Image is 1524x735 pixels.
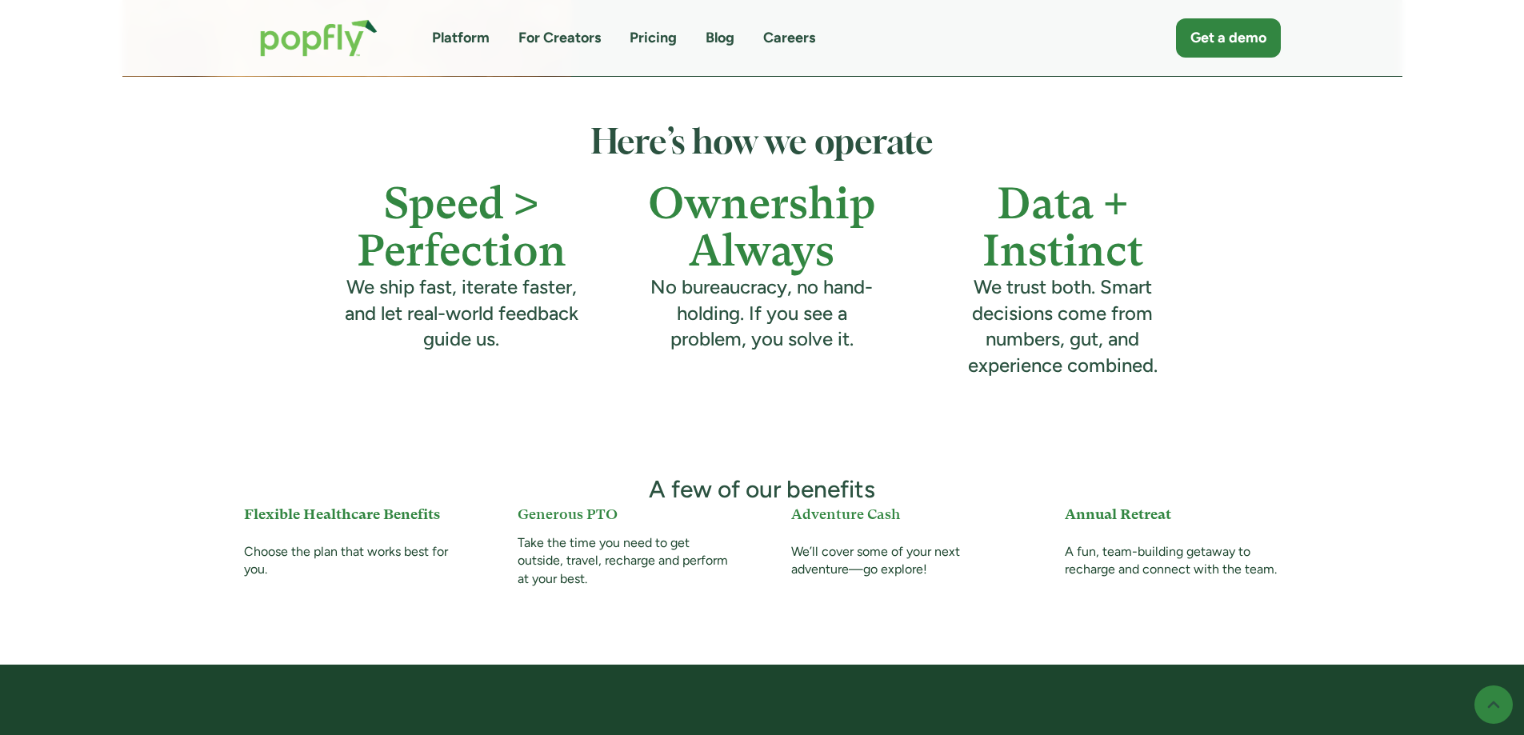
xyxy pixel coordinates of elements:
div: Get a demo [1190,28,1266,48]
h5: Generous PTO [518,504,734,524]
div: A fun, team-building getaway to recharge and connect with the team. [1065,543,1281,588]
h4: No bureaucracy, no hand-holding. If you see a problem, you solve it. [641,274,884,352]
strong: Flexible Healthcare Benefits [244,505,440,522]
a: Platform [432,28,490,48]
h4: We ship fast, iterate faster, and let real-world feedback guide us. [340,274,583,352]
h4: Ownership Always [641,180,884,275]
h4: We trust both. Smart decisions come from numbers, gut, and experience combined. [941,274,1184,378]
strong: Annual Retreat [1065,505,1171,522]
h5: Adventure Cash [791,504,1007,533]
a: Blog [706,28,734,48]
div: Choose the plan that works best for you. [244,543,460,588]
a: home [244,3,394,73]
h2: Here’s how we operate [340,125,1184,163]
div: Take the time you need to get outside, travel, recharge and perform at your best. [518,534,734,588]
a: Careers [763,28,815,48]
h3: A few of our benefits [649,474,875,505]
h4: Data + Instinct [941,180,1184,275]
a: For Creators [518,28,601,48]
a: Pricing [630,28,677,48]
h4: Speed > Perfection [340,180,583,275]
a: Get a demo [1176,18,1281,58]
div: We’ll cover some of your next adventure—go explore! [791,543,1007,588]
